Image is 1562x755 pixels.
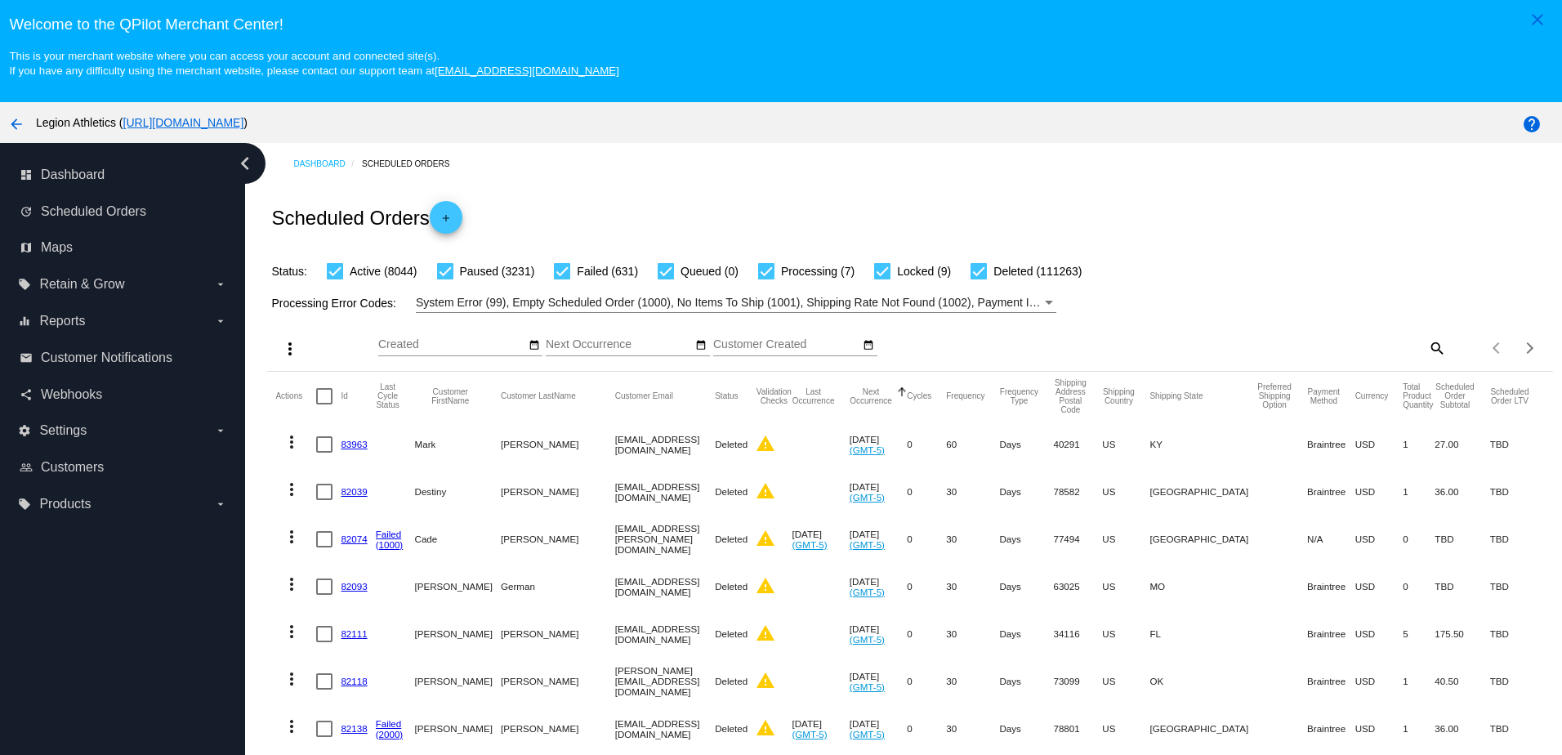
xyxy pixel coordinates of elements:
[282,480,301,499] mat-icon: more_vert
[1355,563,1404,610] mat-cell: USD
[946,391,984,401] button: Change sorting for Frequency
[756,576,775,596] mat-icon: warning
[415,387,487,405] button: Change sorting for CustomerFirstName
[1490,516,1545,563] mat-cell: TBD
[341,486,367,497] a: 82039
[946,705,999,753] mat-cell: 30
[41,204,146,219] span: Scheduled Orders
[1403,421,1435,468] mat-cell: 1
[850,421,907,468] mat-cell: [DATE]
[501,468,615,516] mat-cell: [PERSON_NAME]
[415,610,502,658] mat-cell: [PERSON_NAME]
[1435,382,1475,409] button: Change sorting for Subtotal
[946,610,999,658] mat-cell: 30
[1053,610,1102,658] mat-cell: 34116
[529,339,540,352] mat-icon: date_range
[1102,658,1149,705] mat-cell: US
[715,723,748,734] span: Deleted
[615,421,715,468] mat-cell: [EMAIL_ADDRESS][DOMAIN_NAME]
[1435,421,1489,468] mat-cell: 27.00
[1102,421,1149,468] mat-cell: US
[376,718,402,729] a: Failed
[415,705,502,753] mat-cell: [PERSON_NAME]
[850,539,885,550] a: (GMT-5)
[415,658,502,705] mat-cell: [PERSON_NAME]
[501,610,615,658] mat-cell: [PERSON_NAME]
[715,581,748,592] span: Deleted
[999,610,1053,658] mat-cell: Days
[681,261,739,281] span: Queued (0)
[1053,705,1102,753] mat-cell: 78801
[1307,658,1355,705] mat-cell: Braintree
[350,261,417,281] span: Active (8044)
[1528,10,1547,29] mat-icon: close
[907,516,946,563] mat-cell: 0
[39,423,87,438] span: Settings
[781,261,855,281] span: Processing (7)
[907,563,946,610] mat-cell: 0
[999,468,1053,516] mat-cell: Days
[1403,516,1435,563] mat-cell: 0
[999,658,1053,705] mat-cell: Days
[501,563,615,610] mat-cell: German
[282,432,301,452] mat-icon: more_vert
[1435,610,1489,658] mat-cell: 175.50
[415,468,502,516] mat-cell: Destiny
[501,705,615,753] mat-cell: [PERSON_NAME]
[1102,387,1135,405] button: Change sorting for ShippingCountry
[792,729,827,739] a: (GMT-5)
[1435,468,1489,516] mat-cell: 36.00
[1514,332,1546,364] button: Next page
[850,705,907,753] mat-cell: [DATE]
[1481,332,1514,364] button: Previous page
[850,387,892,405] button: Change sorting for NextOccurrenceUtc
[546,338,693,351] input: Next Occurrence
[999,516,1053,563] mat-cell: Days
[501,658,615,705] mat-cell: [PERSON_NAME]
[1053,378,1087,414] button: Change sorting for ShippingPostcode
[1355,421,1404,468] mat-cell: USD
[39,497,91,512] span: Products
[792,387,834,405] button: Change sorting for LastOccurrenceUtc
[36,116,248,129] span: Legion Athletics ( )
[41,168,105,182] span: Dashboard
[18,278,31,291] i: local_offer
[1490,563,1545,610] mat-cell: TBD
[715,391,738,401] button: Change sorting for Status
[20,388,33,401] i: share
[1355,391,1389,401] button: Change sorting for CurrencyIso
[1149,705,1256,753] mat-cell: [GEOGRAPHIC_DATA]
[850,610,907,658] mat-cell: [DATE]
[293,151,362,176] a: Dashboard
[9,16,1552,34] h3: Welcome to the QPilot Merchant Center!
[376,529,402,539] a: Failed
[214,278,227,291] i: arrow_drop_down
[214,315,227,328] i: arrow_drop_down
[341,628,367,639] a: 82111
[577,261,638,281] span: Failed (631)
[271,201,462,234] h2: Scheduled Orders
[1403,563,1435,610] mat-cell: 0
[713,338,860,351] input: Customer Created
[1149,468,1256,516] mat-cell: [GEOGRAPHIC_DATA]
[1307,516,1355,563] mat-cell: N/A
[18,315,31,328] i: equalizer
[946,468,999,516] mat-cell: 30
[756,372,792,421] mat-header-cell: Validation Checks
[18,424,31,437] i: settings
[1149,516,1256,563] mat-cell: [GEOGRAPHIC_DATA]
[1355,658,1404,705] mat-cell: USD
[1355,516,1404,563] mat-cell: USD
[1435,563,1489,610] mat-cell: TBD
[1490,658,1545,705] mat-cell: TBD
[341,676,367,686] a: 82118
[275,372,316,421] mat-header-cell: Actions
[39,277,124,292] span: Retain & Grow
[907,705,946,753] mat-cell: 0
[1149,421,1256,468] mat-cell: KY
[271,265,307,278] span: Status:
[1102,468,1149,516] mat-cell: US
[1307,387,1341,405] button: Change sorting for PaymentMethod.Type
[1522,114,1542,134] mat-icon: help
[20,199,227,225] a: update Scheduled Orders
